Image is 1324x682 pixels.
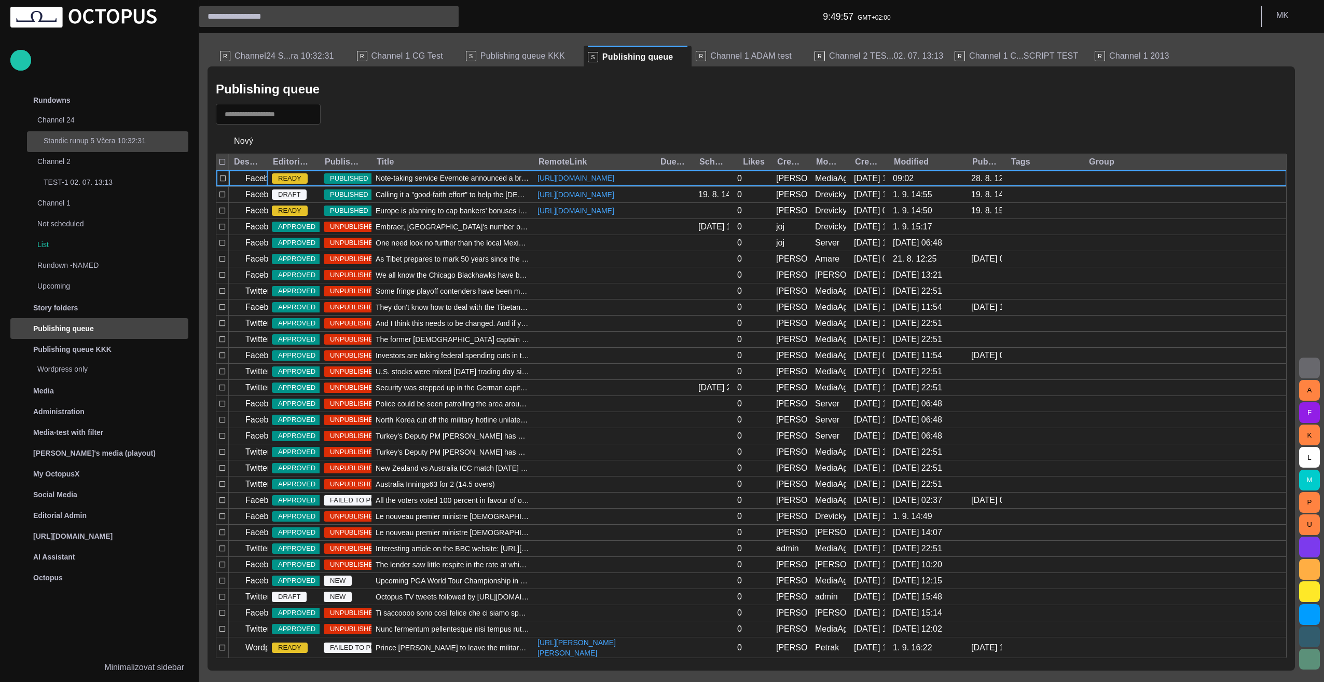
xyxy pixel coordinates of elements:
[1089,157,1114,167] div: Group
[893,511,932,522] div: 1. 9. 14:49
[854,527,885,538] div: 11. 7. 2013 14:07
[776,607,807,619] div: Janko
[272,254,322,264] span: APPROVED
[737,366,742,377] div: 0
[893,430,942,442] div: 25. 3. 2016 06:48
[273,157,311,167] div: Editorial status
[893,623,942,635] div: 23. 3. 2016 12:02
[854,302,885,313] div: 15. 5. 2013 19:10
[37,364,188,374] p: Wordpress only
[353,46,462,66] div: RChannel 1 CG Test
[815,350,846,361] div: MediaAgent
[776,414,807,426] div: Janko
[37,156,168,167] p: Channel 2
[33,552,75,562] p: AI Assistant
[815,366,846,377] div: MediaAgent
[737,543,742,554] div: 0
[737,623,742,635] div: 0
[815,559,846,570] div: Janko
[776,302,807,313] div: Janko
[325,157,363,167] div: Publishing status
[893,559,942,570] div: 15. 7. 2013 10:20
[815,591,838,603] div: admin
[698,221,729,233] div: 10. 4. 2013 11:02
[893,205,932,216] div: 1. 9. 14:50
[245,285,270,297] p: Twitter
[810,46,950,66] div: RChannel 2 TES...02. 07. 13:13
[854,623,885,635] div: 12. 9. 2013 15:14
[854,446,885,458] div: 4. 6. 2013 18:33
[743,157,765,167] div: Likes
[17,235,188,256] div: List
[815,302,846,313] div: MediaAgent
[854,318,885,329] div: 15. 5. 2013 19:11
[776,350,807,361] div: Janko
[776,269,807,281] div: Janko
[37,115,168,125] p: Channel 24
[737,350,742,361] div: 0
[815,446,846,458] div: MediaAgent
[854,382,885,393] div: 24. 5. 2013 16:23
[10,657,188,678] button: Minimalizovat sidebar
[33,344,112,354] p: Publishing queue KKK
[462,46,584,66] div: SPublishing queue KKK
[972,157,998,167] div: Published
[854,462,885,474] div: 12. 6. 2013 10:39
[324,254,384,264] span: UNPUBLISHED
[815,382,846,393] div: MediaAgent
[357,51,367,61] p: R
[815,623,846,635] div: MediaAgent
[815,51,825,61] p: R
[971,189,1002,200] div: 19. 8. 14:40
[893,237,942,249] div: 25. 3. 2016 06:48
[324,270,384,280] span: UNPUBLISHED
[776,495,807,506] div: Janko
[584,46,692,66] div: SPublishing queue
[737,398,742,410] div: 0
[10,547,188,567] div: AI Assistant
[104,661,184,674] p: Minimalizovat sidebar
[777,157,803,167] div: Created by
[893,462,942,474] div: 30. 3. 2016 22:51
[776,446,807,458] div: Janko
[776,479,807,490] div: Janko
[854,350,885,361] div: 21. 5. 2013 09:52
[245,188,282,201] p: Facebook
[854,189,885,200] div: 9. 4. 2013 15:40
[272,238,322,248] span: APPROVED
[272,302,322,312] span: APPROVED
[776,221,784,233] div: joj
[893,398,942,410] div: 25. 3. 2016 06:48
[1299,470,1320,490] button: M
[893,642,932,653] div: 1. 9. 16:22
[893,189,932,200] div: 1. 9. 14:55
[376,238,529,248] span: One need look no further than the local Mexican stand to find a soggy taco or the corner delivery...
[377,157,394,167] div: Title
[234,157,259,167] div: Destination
[854,479,885,490] div: 12. 6. 2013 12:36
[893,414,942,426] div: 25. 3. 2016 06:48
[737,237,742,249] div: 0
[33,303,78,313] p: Story folders
[854,253,885,265] div: 17. 4. 2013 03:51
[894,157,929,167] div: Modified
[245,333,270,346] p: Twitter
[776,285,807,297] div: Janko
[893,607,942,619] div: 12. 9. 2013 15:14
[245,237,282,249] p: Facebook
[10,7,157,28] img: Octopus News Room
[1268,6,1318,25] button: MK
[815,642,839,653] div: Petrak
[44,135,188,146] p: Standic runup 5 Včera 10:32:31
[971,173,1002,184] div: 28. 8. 12:00
[692,46,810,66] div: RChannel 1 ADAM test
[1109,51,1169,61] span: Channel 1 2013
[893,253,937,265] div: 21. 8. 12:25
[272,318,322,329] span: APPROVED
[854,414,885,426] div: 28. 5. 2013 13:23
[33,323,94,334] p: Publishing queue
[480,51,565,61] span: Publishing queue KKK
[533,206,618,216] a: [URL][DOMAIN_NAME]
[815,173,846,184] div: MediaAgent
[776,462,807,474] div: Janko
